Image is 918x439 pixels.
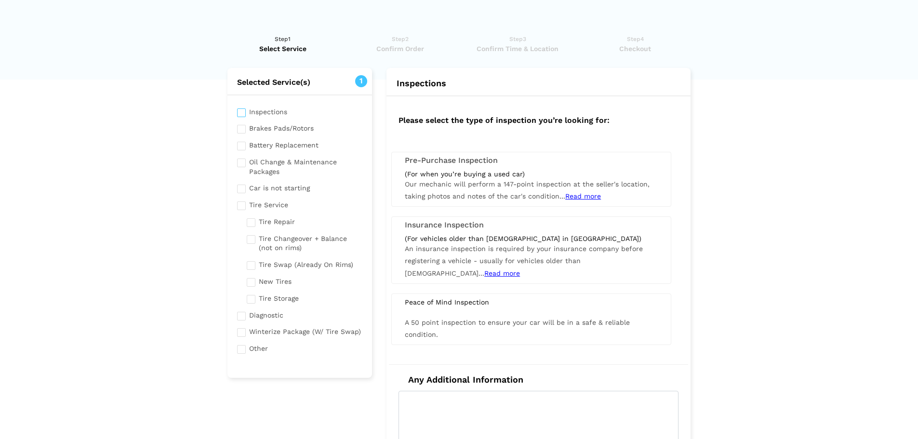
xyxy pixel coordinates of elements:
span: Our mechanic will perform a 147-point inspection at the seller's location, taking photos and note... [405,180,650,200]
span: An insurance inspection is required by your insurance company before registering a vehicle - usua... [405,245,643,277]
div: (For vehicles older than [DEMOGRAPHIC_DATA] in [GEOGRAPHIC_DATA]) [405,234,658,243]
span: Select Service [227,44,339,53]
h3: Pre-Purchase Inspection [405,156,658,165]
h2: Selected Service(s) [227,78,373,87]
span: Confirm Time & Location [462,44,573,53]
h2: Please select the type of inspection you’re looking for: [389,106,688,133]
span: Confirm Order [345,44,456,53]
span: 1 [355,75,367,87]
a: Step3 [462,34,573,53]
h3: Insurance Inspection [405,221,658,229]
a: Step1 [227,34,339,53]
a: Step4 [580,34,691,53]
div: (For when you’re buying a used car) [405,170,658,178]
button: Inspections [396,78,681,89]
span: Read more [565,192,601,200]
div: Peace of Mind Inspection [398,298,665,306]
span: A 50 point inspection to ensure your car will be in a safe & reliable condition. [405,319,630,338]
span: Read more [484,269,520,277]
a: Step2 [345,34,456,53]
span: Checkout [580,44,691,53]
h4: Any Additional Information [399,374,679,385]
